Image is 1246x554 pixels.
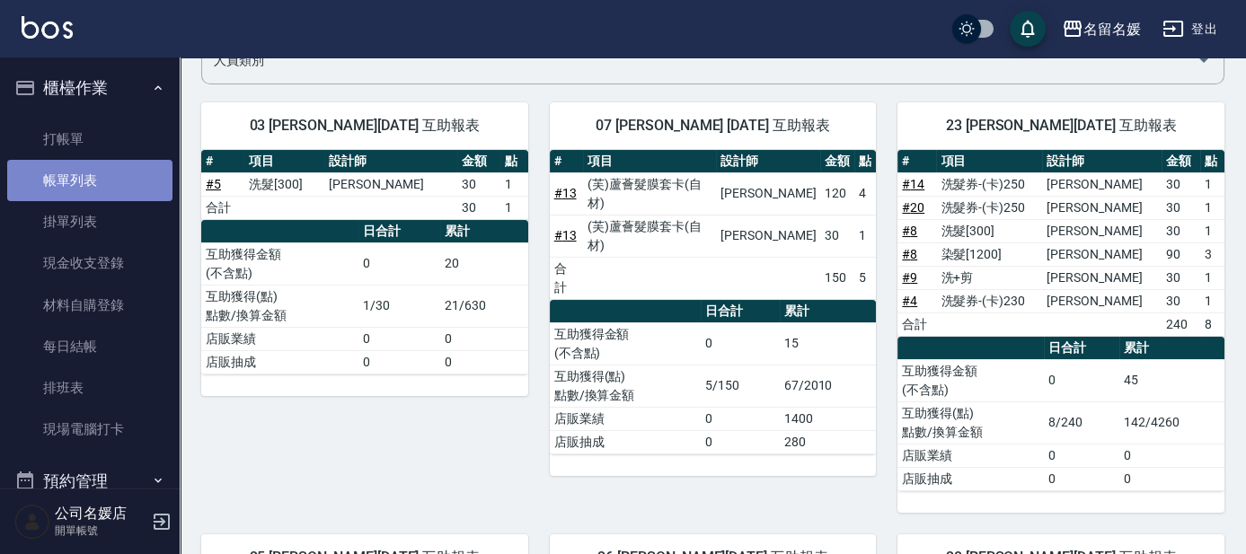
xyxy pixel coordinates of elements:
[1200,289,1224,312] td: 1
[701,407,780,430] td: 0
[780,300,877,323] th: 累計
[1162,266,1200,289] td: 30
[897,150,1224,337] table: a dense table
[7,367,172,409] a: 排班表
[820,150,854,173] th: 金額
[457,172,500,196] td: 30
[854,257,876,299] td: 5
[201,327,358,350] td: 店販業績
[244,150,324,173] th: 項目
[7,326,172,367] a: 每日結帳
[1044,337,1120,360] th: 日合計
[780,430,877,453] td: 280
[7,119,172,160] a: 打帳單
[583,150,716,173] th: 項目
[902,224,917,238] a: #8
[936,172,1042,196] td: 洗髮券-(卡)250
[1042,289,1161,312] td: [PERSON_NAME]
[550,257,584,299] td: 合計
[1042,242,1161,266] td: [PERSON_NAME]
[201,196,244,219] td: 合計
[550,407,701,430] td: 店販業績
[1083,18,1141,40] div: 名留名媛
[22,16,73,39] img: Logo
[1055,11,1148,48] button: 名留名媛
[554,228,577,242] a: #13
[1119,359,1224,401] td: 45
[201,150,528,220] table: a dense table
[701,300,780,323] th: 日合計
[55,505,146,523] h5: 公司名媛店
[201,150,244,173] th: #
[7,160,172,201] a: 帳單列表
[701,430,780,453] td: 0
[936,219,1042,242] td: 洗髮[300]
[1162,219,1200,242] td: 30
[440,285,528,327] td: 21/630
[854,150,876,173] th: 點
[201,242,358,285] td: 互助獲得金額 (不含點)
[1200,312,1224,336] td: 8
[550,300,877,454] table: a dense table
[820,257,854,299] td: 150
[1162,196,1200,219] td: 30
[701,322,780,365] td: 0
[1042,266,1161,289] td: [PERSON_NAME]
[1042,172,1161,196] td: [PERSON_NAME]
[583,215,716,257] td: (芙)蘆薈髮膜套卡(自材)
[716,172,820,215] td: [PERSON_NAME]
[500,172,528,196] td: 1
[1119,444,1224,467] td: 0
[902,294,917,308] a: #4
[550,150,584,173] th: #
[902,200,924,215] a: #20
[550,430,701,453] td: 店販抽成
[1119,337,1224,360] th: 累計
[897,312,936,336] td: 合計
[209,45,1189,76] input: 人員名稱
[854,215,876,257] td: 1
[902,270,917,285] a: #9
[919,117,1203,135] span: 23 [PERSON_NAME][DATE] 互助報表
[440,220,528,243] th: 累計
[1189,46,1218,75] button: Open
[936,289,1042,312] td: 洗髮券-(卡)230
[897,467,1043,490] td: 店販抽成
[358,220,440,243] th: 日合計
[500,150,528,173] th: 點
[1200,196,1224,219] td: 1
[457,150,500,173] th: 金額
[358,350,440,374] td: 0
[550,150,877,300] table: a dense table
[897,359,1043,401] td: 互助獲得金額 (不含點)
[1119,401,1224,444] td: 142/4260
[897,444,1043,467] td: 店販業績
[780,322,877,365] td: 15
[1162,242,1200,266] td: 90
[897,337,1224,491] table: a dense table
[1200,172,1224,196] td: 1
[440,327,528,350] td: 0
[936,266,1042,289] td: 洗+剪
[440,350,528,374] td: 0
[1042,219,1161,242] td: [PERSON_NAME]
[897,401,1043,444] td: 互助獲得(點) 點數/換算金額
[1044,467,1120,490] td: 0
[1044,359,1120,401] td: 0
[7,201,172,242] a: 掛單列表
[1155,13,1224,46] button: 登出
[554,186,577,200] a: #13
[854,172,876,215] td: 4
[223,117,507,135] span: 03 [PERSON_NAME][DATE] 互助報表
[780,407,877,430] td: 1400
[1200,219,1224,242] td: 1
[1044,401,1120,444] td: 8/240
[1162,312,1200,336] td: 240
[244,172,324,196] td: 洗髮[300]
[583,172,716,215] td: (芙)蘆薈髮膜套卡(自材)
[201,350,358,374] td: 店販抽成
[7,409,172,450] a: 現場電腦打卡
[7,242,172,284] a: 現金收支登錄
[902,247,917,261] a: #8
[201,220,528,374] table: a dense table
